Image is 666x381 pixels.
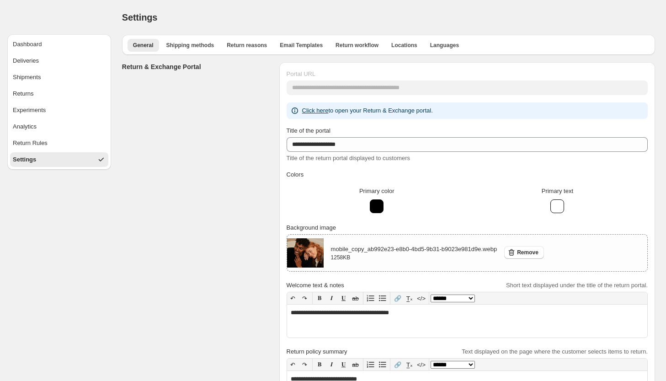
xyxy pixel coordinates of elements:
[287,292,299,304] button: ↶
[287,155,410,161] span: Title of the return portal displayed to customers
[326,359,338,370] button: 𝑰
[338,359,350,370] button: 𝐔
[404,359,416,370] button: T̲ₓ
[13,106,46,115] div: Experiments
[302,107,433,114] span: to open your Return & Exchange portal.
[10,136,108,150] button: Return Rules
[341,361,346,368] span: 𝐔
[336,42,378,49] span: Return workflow
[350,359,362,370] button: ab
[350,292,362,304] button: ab
[287,171,304,178] span: Colors
[10,119,108,134] button: Analytics
[504,246,544,259] button: Remove
[10,70,108,85] button: Shipments
[122,62,272,71] h3: Return & Exchange Portal
[359,188,394,194] span: Primary color
[430,42,459,49] span: Languages
[416,292,427,304] button: </>
[416,359,427,370] button: </>
[287,224,336,231] span: Background image
[13,40,42,49] div: Dashboard
[133,42,154,49] span: General
[287,359,299,370] button: ↶
[314,359,326,370] button: 𝐁
[377,359,389,370] button: Bullet list
[280,42,323,49] span: Email Templates
[326,292,338,304] button: 𝑰
[13,73,41,82] div: Shipments
[506,282,648,289] span: Short text displayed under the title of the return portal.
[166,42,214,49] span: Shipping methods
[10,86,108,101] button: Returns
[352,361,358,368] s: ab
[13,139,48,148] div: Return Rules
[392,359,404,370] button: 🔗
[13,56,39,65] div: Deliveries
[287,282,344,289] span: Welcome text & notes
[542,188,573,194] span: Primary text
[10,54,108,68] button: Deliveries
[10,103,108,118] button: Experiments
[287,348,347,355] span: Return policy summary
[10,37,108,52] button: Dashboard
[392,292,404,304] button: 🔗
[377,292,389,304] button: Bullet list
[287,127,330,134] span: Title of the portal
[287,70,316,77] span: Portal URL
[299,292,311,304] button: ↷
[365,292,377,304] button: Numbered list
[331,254,497,261] p: 1258 KB
[227,42,267,49] span: Return reasons
[352,295,358,302] s: ab
[338,292,350,304] button: 𝐔
[302,107,329,114] a: Click here
[10,152,108,167] button: Settings
[331,245,497,261] div: mobile_copy_ab992e23-e8b0-4bd5-9b31-b9023e981d9e.webp
[13,155,36,164] div: Settings
[122,12,157,22] span: Settings
[13,122,37,131] div: Analytics
[462,348,648,355] span: Text displayed on the page where the customer selects items to return.
[13,89,34,98] div: Returns
[517,249,538,256] span: Remove
[314,292,326,304] button: 𝐁
[341,295,346,301] span: 𝐔
[299,359,311,370] button: ↷
[404,292,416,304] button: T̲ₓ
[391,42,417,49] span: Locations
[365,359,377,370] button: Numbered list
